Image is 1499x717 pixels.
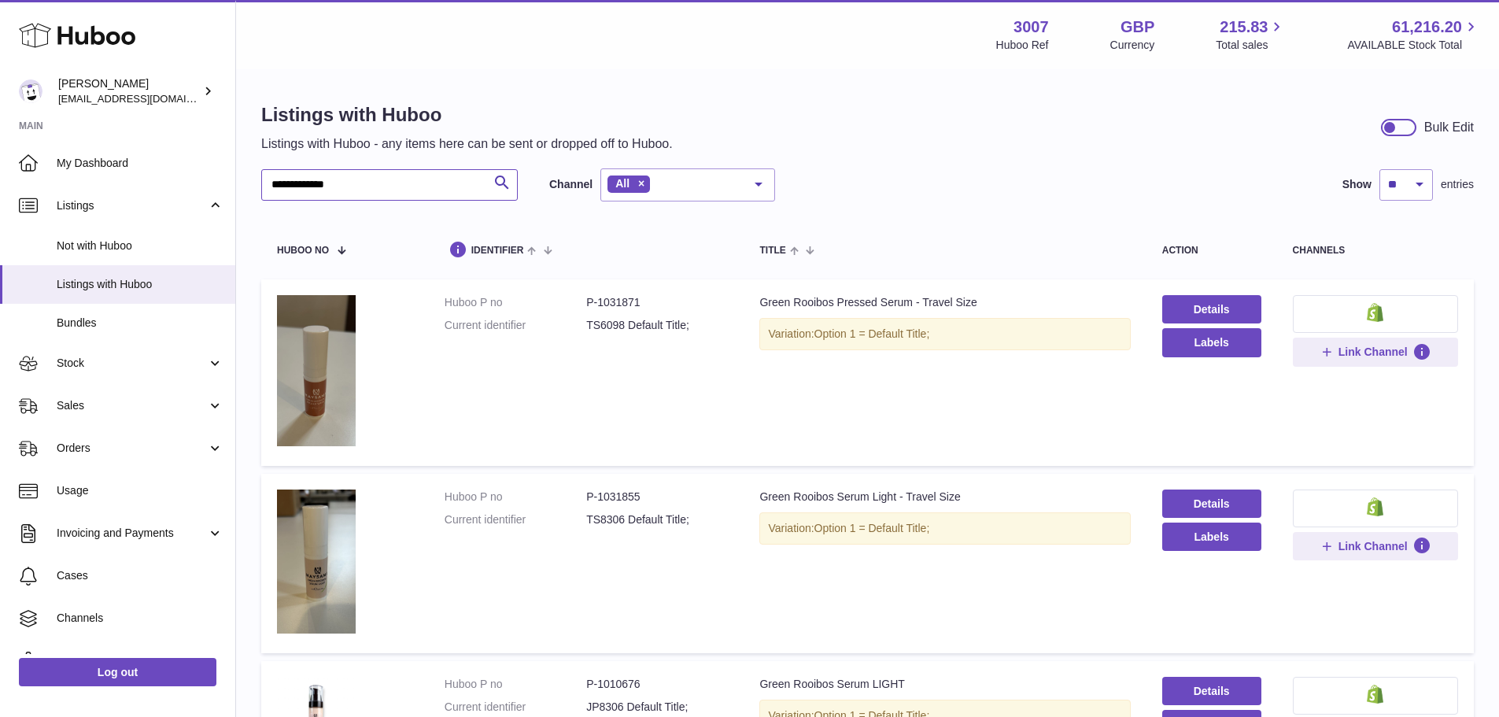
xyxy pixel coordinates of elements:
[57,198,207,213] span: Listings
[19,79,42,103] img: internalAdmin-3007@internal.huboo.com
[759,295,1130,310] div: Green Rooibos Pressed Serum - Travel Size
[261,135,673,153] p: Listings with Huboo - any items here can be sent or dropped off to Huboo.
[1293,246,1458,256] div: channels
[1162,295,1261,323] a: Details
[1162,246,1261,256] div: action
[57,277,223,292] span: Listings with Huboo
[759,246,785,256] span: title
[1013,17,1049,38] strong: 3007
[445,295,586,310] dt: Huboo P no
[277,246,329,256] span: Huboo no
[1216,17,1286,53] a: 215.83 Total sales
[586,677,728,692] dd: P-1010676
[1347,38,1480,53] span: AVAILABLE Stock Total
[1220,17,1268,38] span: 215.83
[57,441,207,456] span: Orders
[586,700,728,715] dd: JP8306 Default Title;
[1367,497,1383,516] img: shopify-small.png
[1162,490,1261,518] a: Details
[1121,17,1154,38] strong: GBP
[1216,38,1286,53] span: Total sales
[1392,17,1462,38] span: 61,216.20
[549,177,593,192] label: Channel
[471,246,524,256] span: identifier
[57,611,223,626] span: Channels
[1293,338,1458,366] button: Link Channel
[1110,38,1155,53] div: Currency
[445,700,586,715] dt: Current identifier
[759,318,1130,350] div: Variation:
[586,512,728,527] dd: TS8306 Default Title;
[58,92,231,105] span: [EMAIL_ADDRESS][DOMAIN_NAME]
[1293,532,1458,560] button: Link Channel
[445,490,586,504] dt: Huboo P no
[759,677,1130,692] div: Green Rooibos Serum LIGHT
[277,295,356,446] img: Green Rooibos Pressed Serum - Travel Size
[57,398,207,413] span: Sales
[996,38,1049,53] div: Huboo Ref
[586,295,728,310] dd: P-1031871
[615,177,630,190] span: All
[1347,17,1480,53] a: 61,216.20 AVAILABLE Stock Total
[1162,677,1261,705] a: Details
[57,526,207,541] span: Invoicing and Payments
[57,316,223,331] span: Bundles
[58,76,200,106] div: [PERSON_NAME]
[57,568,223,583] span: Cases
[57,156,223,171] span: My Dashboard
[586,490,728,504] dd: P-1031855
[1367,685,1383,704] img: shopify-small.png
[1162,523,1261,551] button: Labels
[1338,539,1408,553] span: Link Channel
[814,327,930,340] span: Option 1 = Default Title;
[1424,119,1474,136] div: Bulk Edit
[57,483,223,498] span: Usage
[1367,303,1383,322] img: shopify-small.png
[57,356,207,371] span: Stock
[586,318,728,333] dd: TS6098 Default Title;
[277,490,356,634] img: Green Rooibos Serum Light - Travel Size
[1162,328,1261,357] button: Labels
[445,677,586,692] dt: Huboo P no
[261,102,673,128] h1: Listings with Huboo
[445,318,586,333] dt: Current identifier
[814,522,930,534] span: Option 1 = Default Title;
[759,490,1130,504] div: Green Rooibos Serum Light - Travel Size
[57,238,223,253] span: Not with Huboo
[1441,177,1474,192] span: entries
[1342,177,1372,192] label: Show
[1338,345,1408,359] span: Link Channel
[759,512,1130,545] div: Variation:
[445,512,586,527] dt: Current identifier
[19,658,216,686] a: Log out
[57,653,223,668] span: Settings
